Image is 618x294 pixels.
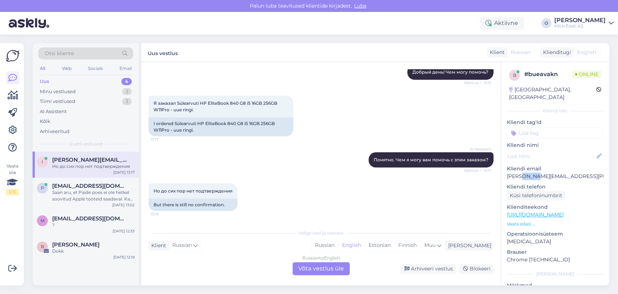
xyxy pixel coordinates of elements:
p: [PERSON_NAME][EMAIL_ADDRESS][PERSON_NAME][DOMAIN_NAME] [507,173,604,180]
p: Kliendi email [507,165,604,173]
div: 3 [122,98,132,105]
div: [PERSON_NAME] [554,17,606,23]
p: Operatsioonisüsteem [507,230,604,238]
span: Nähtud ✓ 13:15 [464,80,491,86]
div: Klienditugi [540,49,571,56]
p: Brauser [507,248,604,256]
div: Kliendi info [507,108,604,114]
div: Kõik [40,118,50,125]
div: Klient [487,49,505,56]
div: I ordered Sülearvuti HP EliteBook 840 G8 i5 16GB 256GB W11Pro - uue ringi. [148,117,293,136]
div: AI Assistent [40,108,67,115]
div: Socials [87,64,104,73]
div: Russian [311,240,338,251]
div: [DATE] 13:17 [113,170,135,175]
span: Igor.gomon@mail.ee [52,157,127,163]
div: Saan aru, et Paide poes ei ole hetkel soovitud Apple tooteid saadaval. Kas soovite, et kontrollik... [52,189,135,202]
p: Vaata edasi ... [507,221,604,227]
span: Russian [172,241,192,249]
span: Понятно. Чем я могу вам помочь с этим заказом? [374,157,488,162]
div: Russian to English [302,255,340,261]
span: Otsi kliente [45,50,74,57]
div: Arhiveeri vestlus [400,264,456,274]
span: Luba [352,3,369,9]
div: 1 / 3 [6,189,19,195]
div: Klick Eesti AS [554,23,606,29]
span: Nähtud ✓ 13:17 [464,168,491,173]
span: Но до сих пор нет подтверждения [154,188,232,194]
div: [PERSON_NAME] [507,271,604,277]
span: Muu [424,242,436,248]
div: Võta vestlus üle [293,262,350,275]
div: [PERSON_NAME] [445,242,491,249]
div: Vaata siia [6,163,19,195]
span: m [41,218,45,223]
p: Kliendi tag'id [507,119,604,126]
div: But there is still no confirmation. [148,199,237,211]
div: O [541,18,551,28]
div: [DATE] 12:19 [113,254,135,260]
p: Märkmed [507,282,604,289]
a: [PERSON_NAME]Klick Eesti AS [554,17,614,29]
div: Estonian [365,240,394,251]
div: Dokk [52,248,135,254]
div: [GEOGRAPHIC_DATA], [GEOGRAPHIC_DATA] [509,86,596,101]
div: 3 [122,88,132,95]
div: Finnish [394,240,420,251]
div: Klient [148,242,166,249]
div: Arhiveeritud [40,128,70,135]
div: Tiimi vestlused [40,98,75,105]
div: Küsi telefoninumbrit [507,191,565,200]
p: Klienditeekond [507,203,604,211]
p: Kliendi nimi [507,141,604,149]
div: English [338,240,365,251]
span: Добрый день! Чем могу помочь? [412,69,488,75]
input: Lisa tag [507,128,604,138]
span: p [41,185,44,191]
span: 13:17 [151,137,178,142]
div: Minu vestlused [40,88,76,95]
p: Chrome [TECHNICAL_ID] [507,256,604,264]
div: Aktiivne [480,17,524,30]
span: R [41,244,44,249]
span: 13:18 [151,211,178,217]
div: Web [60,64,73,73]
span: I [42,159,43,165]
div: 4 [121,78,132,85]
div: Valige keel ja vastake [148,230,493,236]
img: Askly Logo [6,49,20,63]
span: Online [572,70,601,78]
div: All [38,64,47,73]
span: b [513,73,516,78]
div: Но до сих пор нет подтверждения [52,163,135,170]
span: English [577,49,596,56]
div: Email [118,64,133,73]
span: Uued vestlused [69,141,103,147]
div: [DATE] 13:02 [112,202,135,208]
a: [URL][DOMAIN_NAME] [507,211,564,218]
span: Я заказал Sülearvuti HP EliteBook 840 G8 i5 16GB 256GB W11Pro - uue ringi. [154,100,278,112]
span: miritkaru@hotmail.com [52,215,127,222]
span: pilleriided@gmail.com [52,183,127,189]
div: Uus [40,78,49,85]
p: Kliendi telefon [507,183,604,191]
p: [MEDICAL_DATA] [507,238,604,245]
div: [DATE] 12:33 [113,228,135,234]
div: ? [52,222,135,228]
span: Russian [511,49,530,56]
span: AI Assistent [464,146,491,152]
div: # bueavakn [524,70,572,79]
div: Blokeeri [459,264,493,274]
input: Lisa nimi [507,152,595,160]
label: Uus vestlus [148,47,178,57]
span: Rebeka Talma [52,241,100,248]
